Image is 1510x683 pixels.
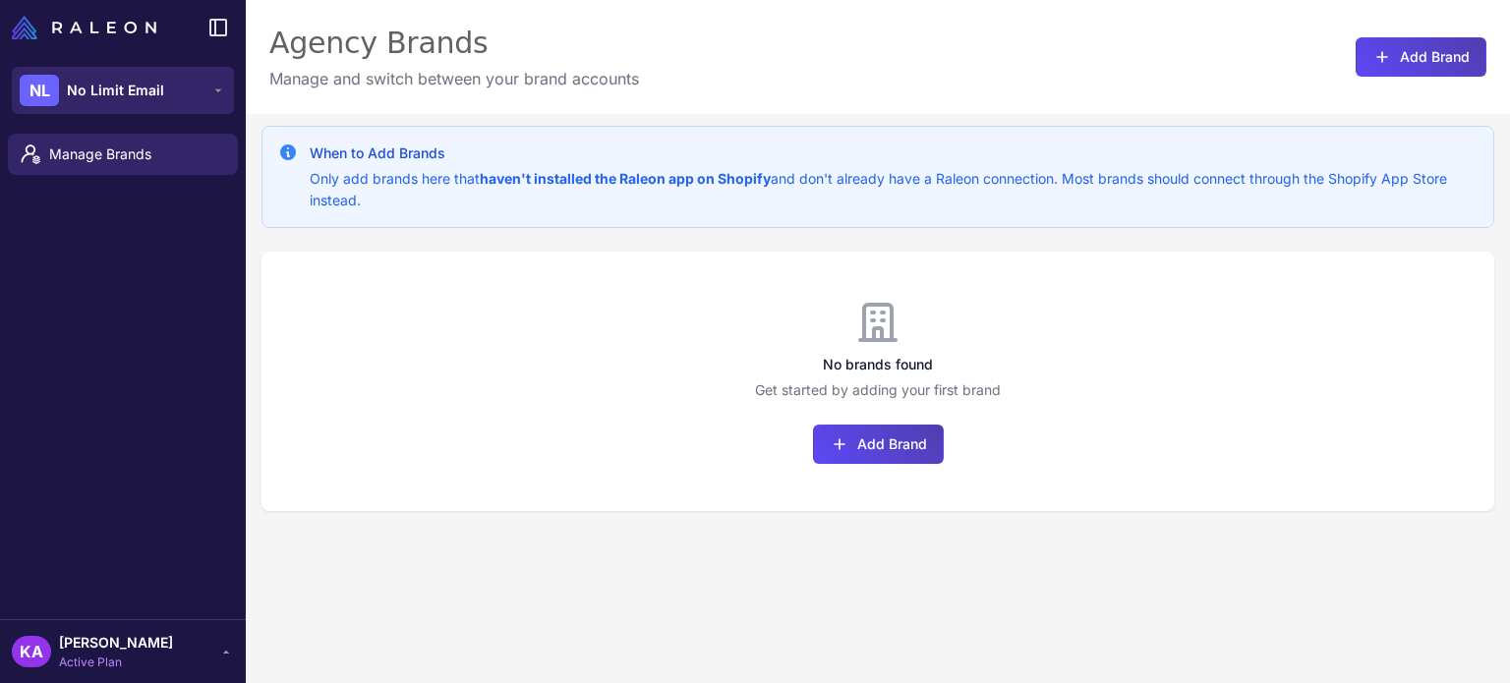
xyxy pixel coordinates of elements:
h3: When to Add Brands [310,142,1478,164]
div: KA [12,636,51,667]
strong: haven't installed the Raleon app on Shopify [480,170,771,187]
button: Add Brand [813,425,944,464]
p: Manage and switch between your brand accounts [269,67,639,90]
button: NLNo Limit Email [12,67,234,114]
h3: No brands found [261,354,1494,375]
div: Agency Brands [269,24,639,63]
div: NL [20,75,59,106]
span: Active Plan [59,654,173,671]
span: Manage Brands [49,143,222,165]
a: Manage Brands [8,134,238,175]
p: Get started by adding your first brand [261,379,1494,401]
span: No Limit Email [67,80,164,101]
img: Raleon Logo [12,16,156,39]
span: [PERSON_NAME] [59,632,173,654]
p: Only add brands here that and don't already have a Raleon connection. Most brands should connect ... [310,168,1478,211]
button: Add Brand [1356,37,1486,77]
a: Raleon Logo [12,16,164,39]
